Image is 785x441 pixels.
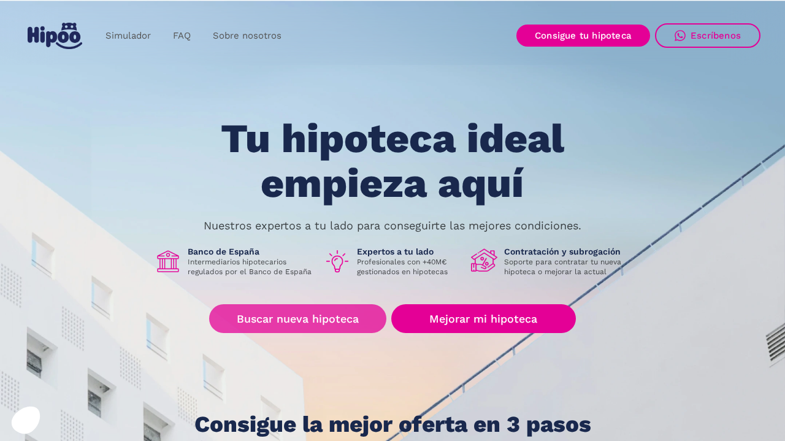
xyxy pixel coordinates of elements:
a: Escríbenos [655,23,760,48]
h1: Consigue la mejor oferta en 3 pasos [194,412,591,437]
a: home [25,18,85,54]
a: Mejorar mi hipoteca [391,304,576,333]
h1: Tu hipoteca ideal empieza aquí [160,117,625,205]
a: Simulador [94,24,162,48]
a: Buscar nueva hipoteca [209,304,386,333]
a: FAQ [162,24,202,48]
h1: Contratación y subrogación [504,246,630,257]
h1: Banco de España [188,246,314,257]
h1: Expertos a tu lado [357,246,461,257]
p: Soporte para contratar tu nueva hipoteca o mejorar la actual [504,257,630,277]
div: Escríbenos [691,30,741,41]
a: Sobre nosotros [202,24,293,48]
p: Intermediarios hipotecarios regulados por el Banco de España [188,257,314,277]
p: Nuestros expertos a tu lado para conseguirte las mejores condiciones. [204,221,581,231]
a: Consigue tu hipoteca [516,25,650,47]
p: Profesionales con +40M€ gestionados en hipotecas [357,257,461,277]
